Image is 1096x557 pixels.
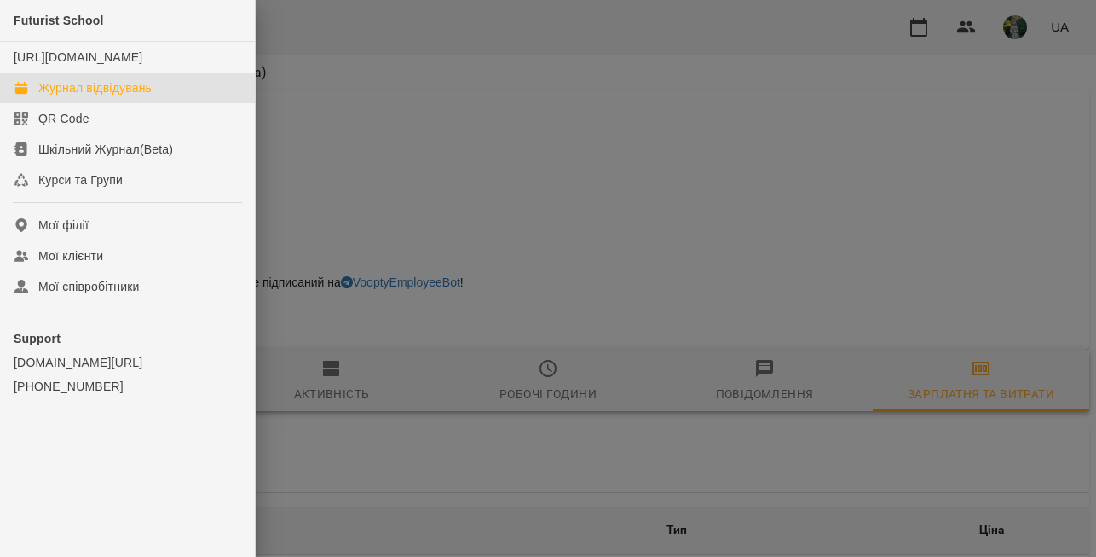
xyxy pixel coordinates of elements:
div: Мої клієнти [38,247,103,264]
div: QR Code [38,110,89,127]
a: [DOMAIN_NAME][URL] [14,354,241,371]
span: Futurist School [14,14,104,27]
div: Журнал відвідувань [38,79,152,96]
div: Шкільний Журнал(Beta) [38,141,173,158]
a: [URL][DOMAIN_NAME] [14,50,142,64]
div: Мої філії [38,217,89,234]
a: [PHONE_NUMBER] [14,378,241,395]
div: Мої співробітники [38,278,140,295]
div: Курси та Групи [38,171,123,189]
p: Support [14,330,241,347]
